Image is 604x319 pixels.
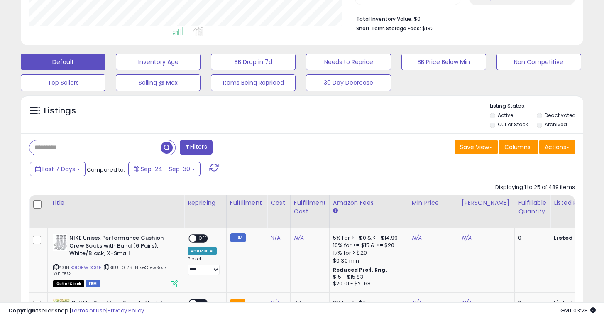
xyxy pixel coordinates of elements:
[333,280,402,287] div: $20.01 - $21.68
[490,102,583,110] p: Listing States:
[539,140,575,154] button: Actions
[8,307,39,314] strong: Copyright
[53,234,67,251] img: 518nbcG82hL._SL40_.jpg
[70,264,101,271] a: B010RWDC6E
[554,234,592,242] b: Listed Price:
[455,140,498,154] button: Save View
[180,140,212,155] button: Filters
[412,234,422,242] a: N/A
[188,256,220,275] div: Preset:
[333,274,402,281] div: $15 - $15.83
[271,234,281,242] a: N/A
[306,74,391,91] button: 30 Day Decrease
[333,266,387,273] b: Reduced Prof. Rng.
[86,280,100,287] span: FBM
[53,234,178,287] div: ASIN:
[412,199,455,207] div: Min Price
[141,165,190,173] span: Sep-24 - Sep-30
[333,207,338,215] small: Amazon Fees.
[498,112,513,119] label: Active
[504,143,531,151] span: Columns
[356,13,569,23] li: $0
[30,162,86,176] button: Last 7 Days
[518,199,547,216] div: Fulfillable Quantity
[196,235,210,242] span: OFF
[53,280,84,287] span: All listings that are currently out of stock and unavailable for purchase on Amazon
[8,307,144,315] div: seller snap | |
[271,199,287,207] div: Cost
[211,74,296,91] button: Items Being Repriced
[230,233,246,242] small: FBM
[560,307,596,314] span: 2025-10-8 03:28 GMT
[116,54,201,70] button: Inventory Age
[333,199,405,207] div: Amazon Fees
[71,307,106,314] a: Terms of Use
[21,74,105,91] button: Top Sellers
[188,199,223,207] div: Repricing
[462,234,472,242] a: N/A
[333,249,402,257] div: 17% for > $20
[108,307,144,314] a: Privacy Policy
[230,199,264,207] div: Fulfillment
[294,234,304,242] a: N/A
[306,54,391,70] button: Needs to Reprice
[401,54,486,70] button: BB Price Below Min
[356,15,413,22] b: Total Inventory Value:
[53,264,169,277] span: | SKU: 10.28-NikeCrewSock-WhiteXS
[333,234,402,242] div: 5% for >= $0 & <= $14.99
[188,247,217,255] div: Amazon AI
[87,166,125,174] span: Compared to:
[294,199,326,216] div: Fulfillment Cost
[545,112,576,119] label: Deactivated
[51,199,181,207] div: Title
[518,234,544,242] div: 0
[42,165,75,173] span: Last 7 Days
[356,25,421,32] b: Short Term Storage Fees:
[499,140,538,154] button: Columns
[496,54,581,70] button: Non Competitive
[495,184,575,191] div: Displaying 1 to 25 of 489 items
[498,121,528,128] label: Out of Stock
[422,25,434,32] span: $132
[116,74,201,91] button: Selling @ Max
[44,105,76,117] h5: Listings
[21,54,105,70] button: Default
[462,199,511,207] div: [PERSON_NAME]
[545,121,567,128] label: Archived
[69,234,170,260] b: NIKE Unisex Performance Cushion Crew Socks with Band (6 Pairs), White/Black, X-Small
[211,54,296,70] button: BB Drop in 7d
[333,242,402,249] div: 10% for >= $15 & <= $20
[128,162,201,176] button: Sep-24 - Sep-30
[333,257,402,265] div: $0.30 min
